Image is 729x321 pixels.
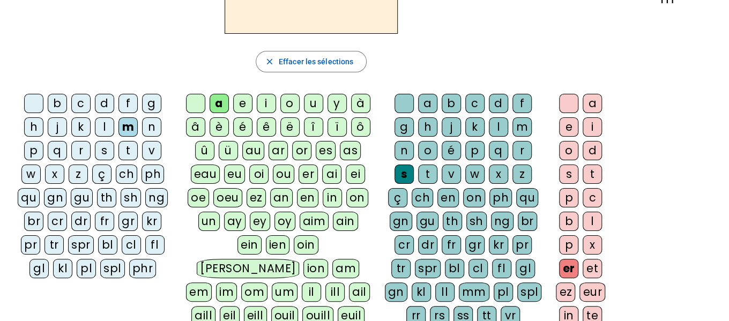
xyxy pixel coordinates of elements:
[442,165,461,184] div: v
[21,235,40,255] div: pr
[579,282,605,302] div: eur
[233,94,252,113] div: e
[53,259,72,278] div: kl
[269,141,288,160] div: ar
[44,235,64,255] div: tr
[142,141,161,160] div: v
[512,141,532,160] div: r
[517,282,542,302] div: spl
[303,259,328,278] div: ion
[118,141,138,160] div: t
[197,259,299,278] div: [PERSON_NAME]
[195,141,214,160] div: û
[224,212,246,231] div: ay
[465,141,485,160] div: p
[18,188,40,207] div: qu
[395,165,414,184] div: s
[95,94,114,113] div: d
[24,212,43,231] div: br
[516,188,538,207] div: qu
[323,188,342,207] div: in
[412,282,431,302] div: kl
[351,117,370,137] div: ô
[118,212,138,231] div: gr
[71,188,93,207] div: gu
[186,282,212,302] div: em
[332,259,359,278] div: am
[69,165,88,184] div: z
[216,282,237,302] div: im
[583,117,602,137] div: i
[142,117,161,137] div: n
[188,188,209,207] div: oe
[219,141,238,160] div: ü
[145,188,168,207] div: ng
[71,141,91,160] div: r
[29,259,49,278] div: gl
[583,212,602,231] div: l
[224,165,245,184] div: eu
[416,212,438,231] div: gu
[304,117,323,137] div: î
[272,282,297,302] div: um
[256,51,367,72] button: Effacer les sélections
[395,235,414,255] div: cr
[489,94,508,113] div: d
[494,282,513,302] div: pl
[388,188,407,207] div: ç
[44,188,66,207] div: gn
[466,212,487,231] div: sh
[418,235,437,255] div: dr
[249,165,269,184] div: oi
[516,259,535,278] div: gl
[142,94,161,113] div: g
[556,282,575,302] div: ez
[443,212,462,231] div: th
[583,259,602,278] div: et
[265,57,274,66] mat-icon: close
[198,212,220,231] div: un
[280,94,300,113] div: o
[346,165,365,184] div: ei
[299,165,318,184] div: er
[71,117,91,137] div: k
[292,141,311,160] div: or
[95,117,114,137] div: l
[191,165,220,184] div: eau
[257,94,276,113] div: i
[583,141,602,160] div: d
[122,235,141,255] div: cl
[385,282,407,302] div: gn
[512,94,532,113] div: f
[274,212,295,231] div: oy
[270,188,293,207] div: an
[316,141,336,160] div: es
[294,235,318,255] div: oin
[328,117,347,137] div: ï
[250,212,270,231] div: ey
[559,165,578,184] div: s
[583,165,602,184] div: t
[418,165,437,184] div: t
[279,55,353,68] span: Effacer les sélections
[583,188,602,207] div: c
[418,117,437,137] div: h
[100,259,125,278] div: spl
[512,235,532,255] div: pr
[518,212,537,231] div: br
[442,141,461,160] div: é
[129,259,157,278] div: phr
[491,212,514,231] div: ng
[437,188,459,207] div: en
[349,282,370,302] div: ail
[465,165,485,184] div: w
[415,259,441,278] div: spr
[121,188,141,207] div: sh
[300,212,329,231] div: aim
[241,282,267,302] div: om
[95,212,114,231] div: fr
[24,117,43,137] div: h
[395,117,414,137] div: g
[118,117,138,137] div: m
[489,188,512,207] div: ph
